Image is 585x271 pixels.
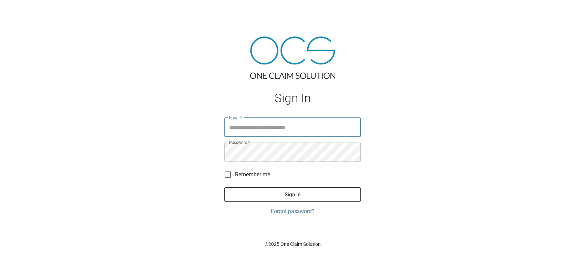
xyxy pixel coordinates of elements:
[229,115,242,121] label: Email
[235,170,270,179] span: Remember me
[224,207,361,216] a: Forgot password?
[250,37,335,79] img: ocs-logo-tra.png
[224,187,361,202] button: Sign In
[224,241,361,248] p: © 2025 One Claim Solution
[224,91,361,105] h1: Sign In
[8,4,36,18] img: ocs-logo-white-transparent.png
[229,139,250,145] label: Password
